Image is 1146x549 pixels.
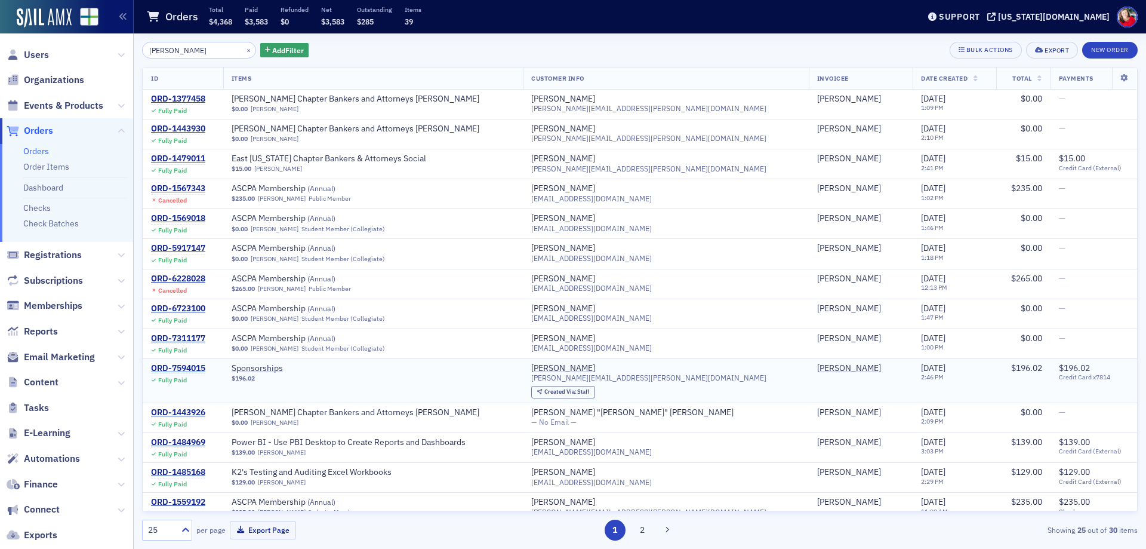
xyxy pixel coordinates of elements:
span: Registrations [24,249,82,262]
a: ORD-5917147 [151,243,205,254]
a: [PERSON_NAME] [817,124,881,134]
span: Content [24,376,58,389]
div: ORD-7311177 [151,333,205,344]
a: [PERSON_NAME] [251,419,298,427]
span: — [1059,243,1065,253]
a: [PERSON_NAME] [251,255,298,263]
span: ASCPA Membership [232,274,382,284]
div: [PERSON_NAME] [531,154,595,164]
span: [DATE] [921,93,945,104]
time: 1:18 PM [921,253,944,262]
div: Cancelled [158,197,187,204]
span: $15.00 [1059,153,1085,164]
div: [PERSON_NAME] [531,333,595,344]
div: ORD-1443926 [151,407,205,418]
span: — [1059,93,1065,104]
span: Dalton Clary [817,363,905,374]
span: Dalton Myers [817,333,905,344]
a: ORD-1484969 [151,437,205,448]
span: [PERSON_NAME][EMAIL_ADDRESS][PERSON_NAME][DOMAIN_NAME] [531,134,766,143]
a: [PERSON_NAME] Chapter Bankers and Attorneys [PERSON_NAME] [232,407,479,418]
span: $235.00 [232,195,255,203]
span: $3,583 [321,17,344,26]
span: ID [151,74,158,82]
span: $0.00 [1021,213,1042,223]
span: ASCPA Membership [232,213,382,224]
span: [DATE] [921,333,945,343]
span: Users [24,48,49,62]
a: [PERSON_NAME] [817,497,881,508]
span: Orders [24,124,53,137]
a: [PERSON_NAME] "[PERSON_NAME]" [PERSON_NAME] [531,407,734,418]
a: [PERSON_NAME] [258,285,306,293]
span: 39 [405,17,413,26]
span: $0.00 [232,345,248,352]
a: View Homepage [72,8,98,28]
span: $265.00 [232,285,255,293]
div: ORD-1567343 [151,183,205,194]
div: Student Member (Collegiate) [301,255,385,263]
div: [PERSON_NAME] [817,243,881,254]
a: [PERSON_NAME] [254,165,302,173]
a: [PERSON_NAME] [817,437,881,448]
a: [PERSON_NAME] [817,467,881,478]
span: $3,583 [245,17,268,26]
div: ORD-1559192 [151,497,205,508]
span: — [1059,303,1065,314]
span: Customer Info [531,74,584,82]
span: $4,368 [209,17,232,26]
div: Fully Paid [158,376,187,384]
a: K2's Testing and Auditing Excel Workbooks [232,467,392,478]
div: Fully Paid [158,256,187,264]
span: Memberships [24,299,82,312]
span: $0.00 [1021,93,1042,104]
a: [PERSON_NAME] [258,449,306,456]
span: [PERSON_NAME][EMAIL_ADDRESS][PERSON_NAME][DOMAIN_NAME] [531,104,766,113]
p: Total [209,5,232,14]
span: [EMAIL_ADDRESS][DOMAIN_NAME] [531,284,652,293]
a: [PERSON_NAME] [251,105,298,113]
span: [EMAIL_ADDRESS][DOMAIN_NAME] [531,343,652,352]
span: $0 [281,17,289,26]
a: ASCPA Membership (Annual) [232,497,382,508]
span: [DATE] [921,123,945,134]
p: Net [321,5,344,14]
div: Student Member (Collegiate) [301,315,385,323]
span: $196.02 [1011,363,1042,373]
a: ASCPA Membership (Annual) [232,183,382,194]
img: SailAMX [17,8,72,27]
span: ASCPA Membership [232,333,382,344]
a: Finance [7,478,58,491]
time: 2:46 PM [921,373,944,381]
span: Automations [24,452,80,465]
a: Connect [7,503,60,516]
a: Power BI - Use PBI Desktop to Create Reports and Dashboards [232,437,466,448]
time: 1:46 PM [921,223,944,232]
span: [DATE] [921,363,945,373]
span: [EMAIL_ADDRESS][DOMAIN_NAME] [531,194,652,203]
span: [PERSON_NAME][EMAIL_ADDRESS][PERSON_NAME][DOMAIN_NAME] [531,164,766,173]
span: Dalton Harper [817,274,905,284]
span: Email Marketing [24,351,95,364]
button: Export Page [230,521,296,539]
a: Sponsorships [232,363,382,374]
span: Finance [24,478,58,491]
div: Export [1045,47,1069,54]
a: ORD-1377458 [151,94,205,105]
a: [PERSON_NAME] [531,497,595,508]
div: Student Member (Collegiate) [301,225,385,233]
time: 2:41 PM [921,164,944,172]
div: Public Member [309,285,351,293]
span: Profile [1117,7,1138,27]
span: $196.02 [232,375,255,382]
a: Reports [7,325,58,338]
a: [PERSON_NAME] [531,467,595,478]
div: ORD-6723100 [151,303,205,314]
div: Cancelled [158,287,187,295]
a: [PERSON_NAME] [531,183,595,194]
a: [PERSON_NAME] [817,333,881,344]
span: $285 [357,17,374,26]
span: Subscriptions [24,274,83,287]
span: ( Annual ) [307,274,335,283]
